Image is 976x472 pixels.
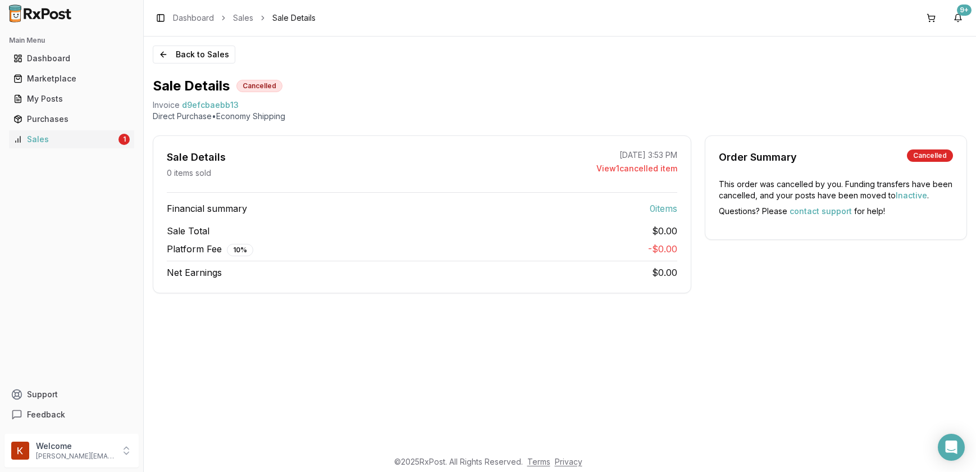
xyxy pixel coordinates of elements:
button: Sales1 [4,130,139,148]
p: [PERSON_NAME][EMAIL_ADDRESS][DOMAIN_NAME] [36,452,114,461]
div: Sales [13,134,116,145]
div: Questions? Please for help! [719,206,953,217]
span: Net Earnings [167,266,222,279]
div: Cancelled [907,149,953,162]
img: User avatar [11,442,29,460]
p: Direct Purchase • Economy Shipping [153,111,967,122]
div: Order Summary [719,149,797,165]
button: Back to Sales [153,46,235,63]
button: Support [4,384,139,405]
a: Dashboard [173,12,214,24]
div: Marketplace [13,73,130,84]
p: View 1 cancelled item [596,163,677,174]
button: My Posts [4,90,139,108]
span: 0 item s [650,202,677,215]
span: Feedback [27,409,65,420]
span: $0.00 [652,267,677,278]
div: 1 [118,134,130,145]
p: [DATE] 3:53 PM [619,149,677,161]
span: d9efcbaebb13 [182,99,239,111]
a: Purchases [9,109,134,129]
a: Marketplace [9,69,134,89]
nav: breadcrumb [173,12,316,24]
a: Privacy [555,457,582,466]
button: Feedback [4,405,139,425]
button: Purchases [4,110,139,128]
button: 9+ [949,9,967,27]
a: Terms [527,457,550,466]
img: RxPost Logo [4,4,76,22]
a: My Posts [9,89,134,109]
span: $0.00 [652,224,677,238]
div: Cancelled [236,80,282,92]
span: Sale Total [167,224,209,238]
p: Welcome [36,441,114,452]
button: Marketplace [4,70,139,88]
span: Financial summary [167,202,247,215]
h2: Main Menu [9,36,134,45]
div: Open Intercom Messenger [938,434,965,461]
button: Dashboard [4,49,139,67]
div: Invoice [153,99,180,111]
a: Sales1 [9,129,134,149]
div: Purchases [13,114,130,125]
div: 10 % [227,244,253,256]
span: Platform Fee [167,242,253,256]
h1: Sale Details [153,77,230,95]
div: Sale Details [167,149,226,165]
div: My Posts [13,93,130,105]
div: This order was cancelled by you. Funding transfers have been cancelled, and your posts have been ... [719,179,953,201]
span: - $0.00 [648,243,677,255]
a: Sales [233,12,253,24]
div: Dashboard [13,53,130,64]
span: Sale Details [272,12,316,24]
a: Dashboard [9,48,134,69]
p: 0 items sold [167,167,211,179]
a: Inactive [896,190,927,200]
div: 9+ [957,4,972,16]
